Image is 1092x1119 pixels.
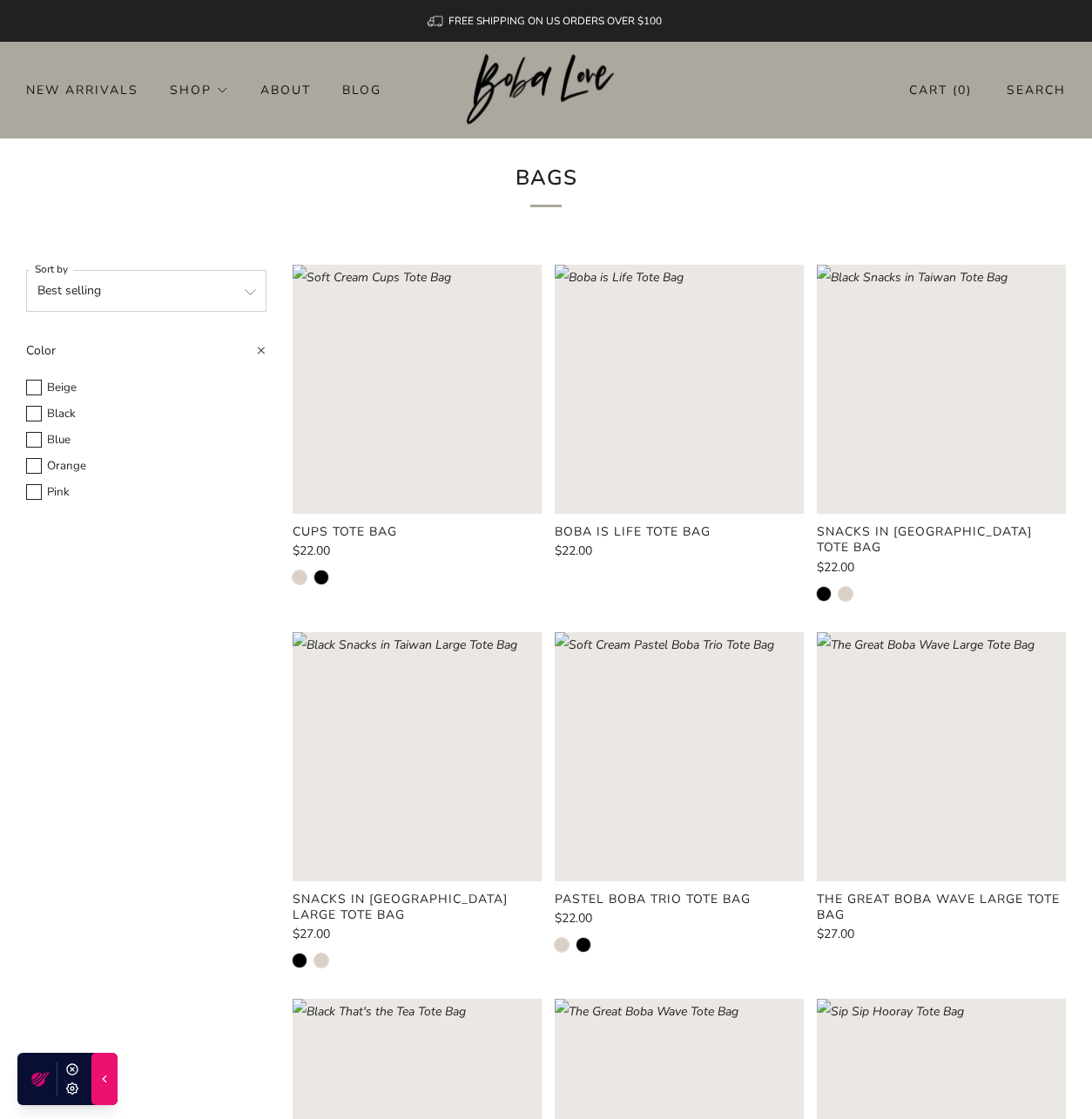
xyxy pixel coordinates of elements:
[555,892,804,907] a: Pastel Boba Trio Tote Bag
[817,265,1066,514] a: Black Snacks in Taiwan Tote Bag Loading image: Black Snacks in Taiwan Tote Bag
[1044,37,1058,51] img: go_to_app.svg
[293,545,542,557] a: $22.00
[817,926,854,942] span: $27.00
[817,892,1066,923] a: The Great Boba Wave Large Tote Bag
[958,82,967,98] items-count: 0
[293,543,330,559] span: $22.00
[817,891,1060,923] product-card-title: The Great Boba Wave Large Tote Bag
[293,632,542,881] a: Black Snacks in Taiwan Large Tote Bag Loading image: Black Snacks in Taiwan Large Tote Bag
[696,103,743,114] div: Backlinks
[45,45,192,59] div: Domain: [DOMAIN_NAME]
[381,101,395,115] img: tab_keywords_by_traffic_grey.svg
[555,910,592,927] span: $22.00
[817,524,1066,556] a: Snacks in [GEOGRAPHIC_DATA] Tote Bag
[1007,76,1066,104] a: Search
[26,430,266,450] label: Blue
[170,76,229,104] a: Shop
[28,45,42,59] img: website_grey.svg
[817,632,1066,881] a: The Great Boba Wave Large Tote Bag Loading image: The Great Boba Wave Large Tote Bag
[342,76,381,104] a: Blog
[26,76,138,104] a: New Arrivals
[817,523,1032,556] product-card-title: Snacks in [GEOGRAPHIC_DATA] Tote Bag
[26,482,266,502] label: Pink
[963,103,1013,114] div: Site Audit
[467,54,626,126] a: Boba Love
[555,265,804,514] a: Boba is Life Tote Bag Loading image: Boba is Life Tote Bag
[677,101,691,115] img: tab_backlinks_grey.svg
[293,632,542,881] image-skeleton: Loading image: Black Snacks in Taiwan Large Tote Bag
[555,523,711,540] product-card-title: Boba is Life Tote Bag
[971,37,985,51] img: support.svg
[118,101,132,115] img: tab_domain_overview_orange.svg
[555,913,804,925] a: $22.00
[26,342,56,359] span: Color
[467,54,626,125] img: Boba Love
[817,562,1066,574] a: $22.00
[555,524,804,540] a: Boba is Life Tote Bag
[555,632,804,881] a: Soft Cream Pastel Boba Trio Tote Bag Loading image: Soft Cream Pastel Boba Trio Tote Bag
[26,404,266,424] label: Black
[26,456,266,476] label: Orange
[555,891,751,907] product-card-title: Pastel Boba Trio Tote Bag
[817,265,1066,514] image-skeleton: Loading image: Black Snacks in Taiwan Tote Bag
[293,926,330,942] span: $27.00
[293,891,508,923] product-card-title: Snacks in [GEOGRAPHIC_DATA] Large Tote Bag
[138,103,227,114] div: Domain Overview
[306,159,786,207] h1: Bags
[817,928,1066,940] a: $27.00
[26,378,266,398] label: Beige
[555,543,592,559] span: $22.00
[401,103,502,114] div: Keywords by Traffic
[260,76,311,104] a: About
[49,28,85,42] div: v 4.0.25
[293,265,542,514] a: Soft Cream Cups Tote Bag Loading image: Soft Cream Cups Tote Bag
[448,14,662,28] span: FREE SHIPPING ON US ORDERS OVER $100
[555,632,804,881] image-skeleton: Loading image: Soft Cream Pastel Boba Trio Tote Bag
[555,545,804,557] a: $22.00
[817,559,854,576] span: $22.00
[26,338,266,374] summary: Color
[817,632,1066,881] image-skeleton: Loading image: The Great Boba Wave Large Tote Bag
[555,265,804,514] image-skeleton: Loading image: Boba is Life Tote Bag
[909,76,972,104] a: Cart
[293,265,542,514] image-skeleton: Loading image: Soft Cream Cups Tote Bag
[293,892,542,923] a: Snacks in [GEOGRAPHIC_DATA] Large Tote Bag
[293,523,397,540] product-card-title: Cups Tote Bag
[28,28,42,42] img: logo_orange.svg
[1008,37,1021,51] img: setting.svg
[293,928,542,940] a: $27.00
[293,524,542,540] a: Cups Tote Bag
[944,101,958,115] img: tab_seo_analyzer_grey.svg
